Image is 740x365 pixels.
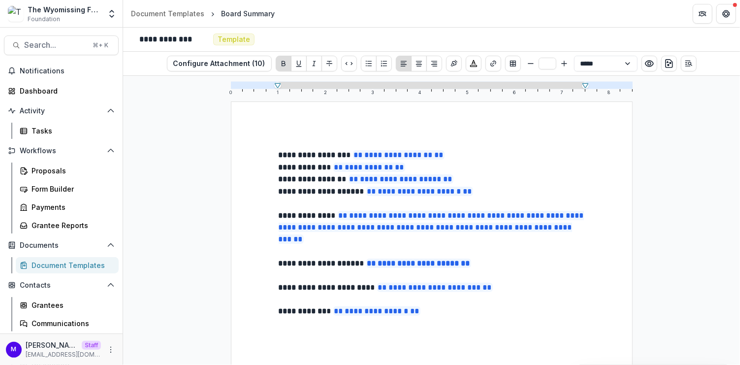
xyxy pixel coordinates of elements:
button: More [105,344,117,356]
button: Smaller [525,58,537,69]
div: Maddie [11,346,17,353]
div: ⌘ + K [91,40,110,51]
span: Activity [20,107,103,115]
div: Document Templates [32,260,111,270]
span: Foundation [28,15,60,24]
div: Board Summary [221,8,275,19]
div: Communications [32,318,111,329]
div: Form Builder [32,184,111,194]
a: Dashboard [4,83,119,99]
button: Bold [276,56,291,71]
span: Notifications [20,67,115,75]
button: Create link [485,56,501,71]
div: Dashboard [20,86,111,96]
button: Italicize [306,56,322,71]
span: Contacts [20,281,103,290]
span: Workflows [20,147,103,155]
button: Ordered List [376,56,392,71]
p: [EMAIL_ADDRESS][DOMAIN_NAME] [26,350,101,359]
button: Preview preview-doc.pdf [642,56,657,71]
button: Underline [291,56,307,71]
div: Tasks [32,126,111,136]
span: Template [218,35,250,44]
button: Bigger [558,58,570,69]
button: Search... [4,35,119,55]
button: Open Editor Sidebar [681,56,697,71]
p: Staff [82,341,101,350]
button: Get Help [716,4,736,24]
a: Document Templates [127,6,208,21]
button: Align Center [411,56,427,71]
button: Insert Table [505,56,521,71]
button: Strike [322,56,337,71]
a: Payments [16,199,119,215]
span: Documents [20,241,103,250]
a: Document Templates [16,257,119,273]
a: Form Builder [16,181,119,197]
div: Grantees [32,300,111,310]
img: The Wyomissing Foundation [8,6,24,22]
p: [PERSON_NAME] [26,340,78,350]
button: Open Workflows [4,143,119,159]
button: Insert Signature [446,56,462,71]
button: Open Activity [4,103,119,119]
a: Grantee Reports [16,217,119,233]
a: Communications [16,315,119,332]
button: Open entity switcher [105,4,119,24]
button: Align Left [396,56,412,71]
div: Grantee Reports [32,220,111,231]
button: Open Documents [4,237,119,253]
div: The Wyomissing Foundation [28,4,101,15]
button: download-word [661,56,677,71]
div: Proposals [32,166,111,176]
button: Choose font color [466,56,482,71]
span: Search... [24,40,87,50]
button: Code [341,56,357,71]
nav: breadcrumb [127,6,279,21]
div: Document Templates [131,8,204,19]
button: Align Right [426,56,442,71]
a: Proposals [16,163,119,179]
button: Notifications [4,63,119,79]
button: Open Contacts [4,277,119,293]
div: Payments [32,202,111,212]
button: Configure Attachment (10) [167,56,272,71]
a: Grantees [16,297,119,313]
a: Tasks [16,123,119,139]
button: Bullet List [361,56,377,71]
button: Partners [693,4,712,24]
